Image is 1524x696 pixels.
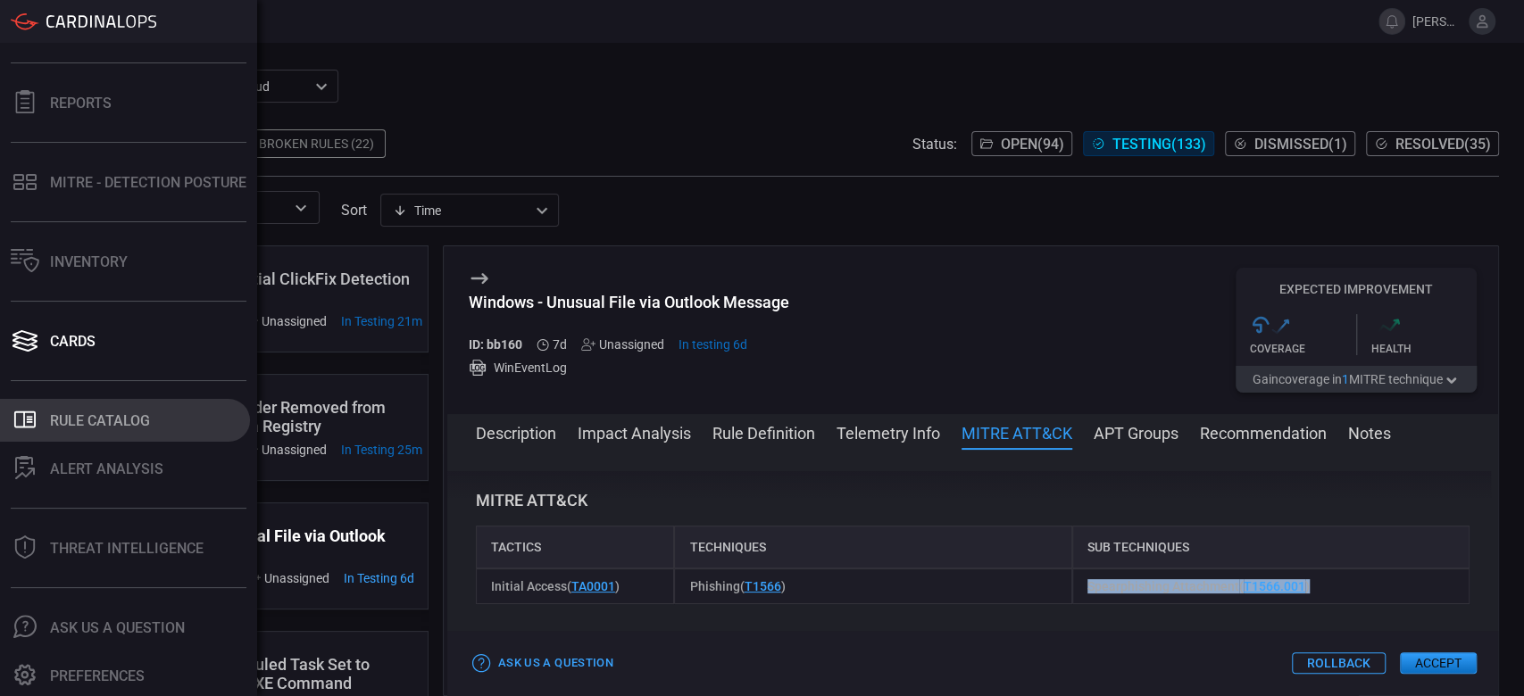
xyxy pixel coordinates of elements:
[553,337,567,352] span: Sep 29, 2025 1:24 AM
[491,579,620,593] span: Initial Access ( )
[469,650,618,677] button: Ask Us a Question
[1112,136,1206,153] span: Testing ( 133 )
[1250,343,1356,355] div: Coverage
[1395,136,1491,153] span: Resolved ( 35 )
[344,571,414,585] span: Sep 30, 2025 10:59 AM
[50,667,145,684] div: Preferences
[50,460,163,477] div: ALERT ANALYSIS
[1348,421,1391,443] button: Notes
[1094,421,1178,443] button: APT Groups
[50,619,185,636] div: Ask Us A Question
[50,540,204,557] div: Threat Intelligence
[1236,366,1477,393] button: Gaincoverage in1MITRE technique
[288,195,313,220] button: Open
[469,293,789,311] div: Windows - Unusual File via Outlook Message
[1254,136,1347,153] span: Dismissed ( 1 )
[50,95,112,112] div: Reports
[246,571,329,585] div: Unassigned
[744,579,780,593] a: T1566
[1083,131,1214,156] button: Testing(133)
[133,269,422,307] div: Windows - Potential ClickFix Detection via Process Logs
[581,337,664,352] div: Unassigned
[50,174,246,191] div: MITRE - Detection Posture
[578,421,691,443] button: Impact Analysis
[1200,421,1327,443] button: Recommendation
[393,202,530,220] div: Time
[679,337,747,352] span: Sep 30, 2025 10:59 AM
[1225,131,1355,156] button: Dismissed(1)
[50,412,150,429] div: Rule Catalog
[912,136,957,153] span: Status:
[674,526,1071,568] div: Techniques
[1087,579,1310,593] span: Spearphishing Attachment ( )
[1371,343,1478,355] div: Health
[133,655,414,692] div: Windows - Scheduled Task Set to Execute a CMD.EXE Command
[244,443,327,457] div: Unassigned
[341,443,422,457] span: Oct 06, 2025 9:35 AM
[476,490,1470,511] h3: MITRE ATT&CK
[469,337,522,352] h5: ID: bb160
[571,579,615,593] a: TA0001
[689,579,785,593] span: Phishing ( )
[1244,579,1305,593] a: T1566.001
[341,202,367,219] label: sort
[133,526,414,564] div: Windows - Unusual File via Outlook Message
[476,421,556,443] button: Description
[712,421,815,443] button: Rule Definition
[469,359,789,377] div: WinEventLog
[50,253,128,270] div: Inventory
[133,398,422,435] div: Windows - Defender Removed from Context Menu via Registry
[244,314,327,328] div: Unassigned
[962,421,1072,443] button: MITRE ATT&CK
[1292,652,1386,674] button: Rollback
[1342,372,1349,386] span: 1
[341,314,422,328] span: Oct 06, 2025 9:38 AM
[1001,136,1064,153] span: Open ( 94 )
[1366,131,1499,156] button: Resolved(35)
[1072,526,1470,568] div: Sub Techniques
[1412,14,1462,29] span: [PERSON_NAME][EMAIL_ADDRESS][PERSON_NAME][DOMAIN_NAME]
[971,131,1072,156] button: Open(94)
[1400,652,1477,674] button: Accept
[1236,282,1477,296] h5: Expected Improvement
[50,333,96,350] div: Cards
[837,421,940,443] button: Telemetry Info
[476,526,675,568] div: Tactics
[248,129,386,158] div: Broken Rules (22)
